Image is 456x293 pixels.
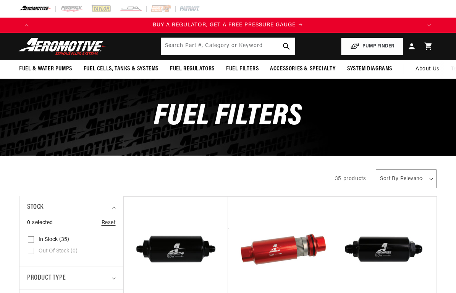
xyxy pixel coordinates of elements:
span: BUY A REGULATOR, GET A FREE PRESSURE GAUGE [153,22,296,28]
span: Accessories & Specialty [270,65,336,73]
span: About Us [416,66,440,72]
summary: Stock (0 selected) [27,196,116,219]
span: System Diagrams [347,65,392,73]
span: Fuel & Water Pumps [19,65,72,73]
summary: Accessories & Specialty [264,60,341,78]
div: 1 of 4 [34,21,422,29]
span: Fuel Filters [154,102,302,132]
summary: Fuel & Water Pumps [13,60,78,78]
span: Fuel Filters [226,65,259,73]
summary: System Diagrams [341,60,398,78]
span: 0 selected [27,219,53,227]
span: Product type [27,273,66,284]
summary: Product type (0 selected) [27,267,116,290]
button: Translation missing: en.sections.announcements.next_announcement [422,18,437,33]
a: Reset [102,219,116,227]
span: Fuel Regulators [170,65,215,73]
summary: Fuel Filters [220,60,264,78]
span: 35 products [335,176,366,182]
span: In stock (35) [39,236,69,243]
span: Stock [27,202,44,213]
button: search button [278,38,295,55]
a: BUY A REGULATOR, GET A FREE PRESSURE GAUGE [34,21,422,29]
span: Fuel Cells, Tanks & Systems [84,65,158,73]
input: Search by Part Number, Category or Keyword [161,38,294,55]
summary: Fuel Regulators [164,60,220,78]
a: About Us [410,60,445,78]
div: Announcement [34,21,422,29]
img: Aeromotive [16,37,112,55]
button: PUMP FINDER [341,38,403,55]
button: Translation missing: en.sections.announcements.previous_announcement [19,18,34,33]
span: Out of stock (0) [39,248,78,255]
summary: Fuel Cells, Tanks & Systems [78,60,164,78]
